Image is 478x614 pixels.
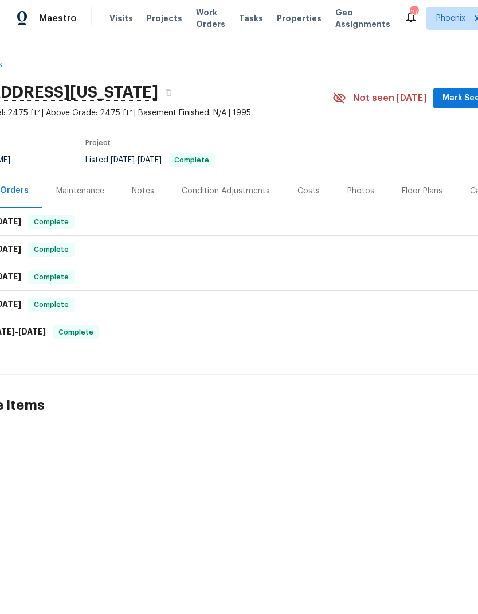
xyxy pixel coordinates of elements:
[85,139,111,146] span: Project
[196,7,225,30] span: Work Orders
[158,82,179,103] button: Copy Address
[54,327,98,338] span: Complete
[239,14,263,22] span: Tasks
[85,156,215,164] span: Listed
[182,185,270,197] div: Condition Adjustments
[297,185,320,197] div: Costs
[353,92,426,104] span: Not seen [DATE]
[436,13,465,24] span: Phoenix
[29,216,73,228] span: Complete
[111,156,135,164] span: [DATE]
[402,185,442,197] div: Floor Plans
[111,156,162,164] span: -
[147,13,182,24] span: Projects
[138,156,162,164] span: [DATE]
[29,271,73,283] span: Complete
[347,185,374,197] div: Photos
[335,7,390,30] span: Geo Assignments
[39,13,77,24] span: Maestro
[18,328,46,336] span: [DATE]
[109,13,133,24] span: Visits
[56,185,104,197] div: Maintenance
[277,13,322,24] span: Properties
[29,244,73,255] span: Complete
[29,299,73,310] span: Complete
[132,185,154,197] div: Notes
[170,157,214,164] span: Complete
[410,7,418,18] div: 27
